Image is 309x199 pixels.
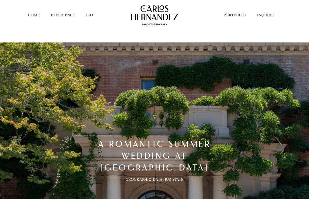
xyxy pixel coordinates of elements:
[86,13,93,18] a: BIO
[28,13,40,18] a: HOME
[125,177,184,182] h3: [GEOGRAPHIC_DATA], [US_STATE]
[77,139,232,175] h2: A Romantic Summer Wedding at [GEOGRAPHIC_DATA]
[51,13,75,18] a: EXPERIENCE
[224,13,246,18] a: PORTFOLIO
[257,13,274,18] a: INQUIRE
